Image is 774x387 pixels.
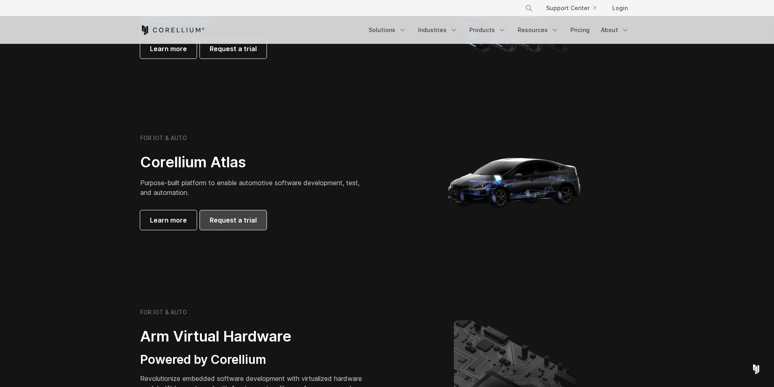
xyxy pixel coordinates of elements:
[140,352,368,368] h3: Powered by Corellium
[140,179,360,197] span: Purpose-built platform to enable automotive software development, test, and automation.
[200,39,267,58] a: Request a trial
[140,309,187,316] h6: FOR IOT & AUTO
[513,23,564,37] a: Resources
[364,23,634,37] div: Navigation Menu
[150,215,187,225] span: Learn more
[522,1,536,15] button: Search
[150,44,187,54] span: Learn more
[364,23,412,37] a: Solutions
[140,25,205,35] a: Corellium Home
[140,39,197,58] a: Learn more
[566,23,594,37] a: Pricing
[140,210,197,230] a: Learn more
[464,23,511,37] a: Products
[596,23,634,37] a: About
[515,1,634,15] div: Navigation Menu
[606,1,634,15] a: Login
[210,215,257,225] span: Request a trial
[540,1,603,15] a: Support Center
[140,327,368,346] h2: Arm Virtual Hardware
[140,153,368,171] h2: Corellium Atlas
[434,101,596,263] img: Corellium_Hero_Atlas_alt
[413,23,463,37] a: Industries
[140,134,187,142] h6: FOR IOT & AUTO
[200,210,267,230] a: Request a trial
[746,359,766,379] div: Open Intercom Messenger
[210,44,257,54] span: Request a trial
